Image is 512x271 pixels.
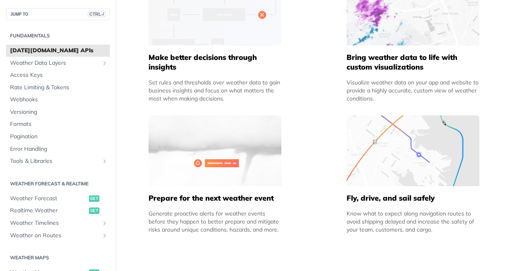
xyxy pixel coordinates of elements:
[101,232,108,239] button: Show subpages for Weather on Routes
[10,96,108,104] span: Webhooks
[6,69,110,81] a: Access Keys
[6,82,110,94] a: Rate Limiting & Tokens
[6,118,110,130] a: Formats
[149,209,281,234] div: Generate proactive alerts for weather events before they happen to better prepare and mitigate ri...
[10,71,108,79] span: Access Keys
[6,180,110,187] h2: Weather Forecast & realtime
[6,32,110,39] h2: Fundamentals
[101,60,108,66] button: Show subpages for Weather Data Layers
[10,232,99,240] span: Weather on Routes
[10,120,108,128] span: Formats
[10,145,108,153] span: Error Handling
[6,106,110,118] a: Versioning
[347,115,479,186] img: 994b3d6-mask-group-32x.svg
[6,254,110,261] h2: Weather Maps
[6,230,110,242] a: Weather on RoutesShow subpages for Weather on Routes
[6,131,110,143] a: Pagination
[10,195,87,203] span: Weather Forecast
[6,155,110,167] a: Tools & LibrariesShow subpages for Tools & Libraries
[10,108,108,116] span: Versioning
[6,57,110,69] a: Weather Data LayersShow subpages for Weather Data Layers
[10,84,108,92] span: Rate Limiting & Tokens
[149,78,281,103] div: Set rules and thresholds over weather data to gain business insights and focus on what matters th...
[10,133,108,141] span: Pagination
[6,45,110,57] a: [DATE][DOMAIN_NAME] APIs
[149,115,281,186] img: 2c0a313-group-496-12x.svg
[89,195,99,202] span: get
[6,217,110,229] a: Weather TimelinesShow subpages for Weather Timelines
[10,207,87,215] span: Realtime Weather
[89,207,99,214] span: get
[6,193,110,205] a: Weather Forecastget
[6,143,110,155] a: Error Handling
[10,59,99,67] span: Weather Data Layers
[347,53,479,72] h5: Bring weather data to life with custom visualizations
[347,78,479,103] div: Visualize weather data on your app and website to provide a highly accurate, custom view of weath...
[10,157,99,165] span: Tools & Libraries
[10,219,99,227] span: Weather Timelines
[88,11,105,17] span: CTRL-/
[6,205,110,217] a: Realtime Weatherget
[149,53,281,72] h5: Make better decisions through insights
[6,94,110,106] a: Webhooks
[10,47,108,55] span: [DATE][DOMAIN_NAME] APIs
[149,193,281,203] h5: Prepare for the next weather event
[101,220,108,226] button: Show subpages for Weather Timelines
[347,209,479,234] div: Know what to expect along navigation routes to avoid shipping delayed and increase the safety of ...
[101,158,108,164] button: Show subpages for Tools & Libraries
[6,8,110,20] button: JUMP TOCTRL-/
[347,193,479,203] h5: Fly, drive, and sail safely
